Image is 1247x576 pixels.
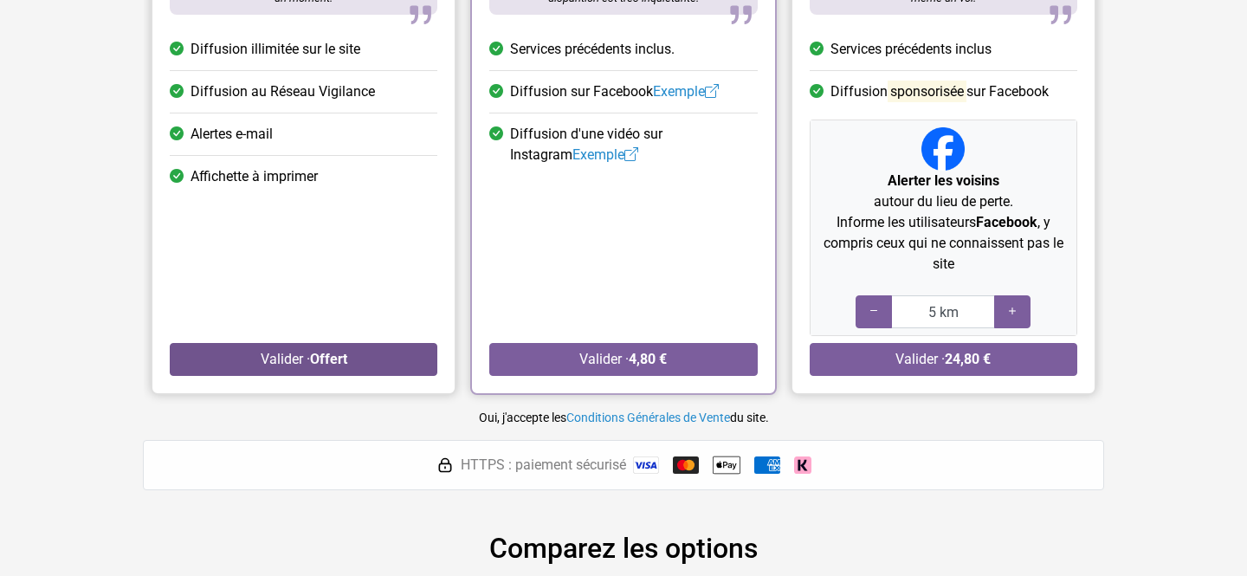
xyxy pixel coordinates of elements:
[510,124,757,165] span: Diffusion d'une vidéo sur Instagram
[572,146,638,163] a: Exemple
[436,456,454,474] img: HTTPS : paiement sécurisé
[170,343,437,376] button: Valider ·Offert
[673,456,699,474] img: Mastercard
[191,81,375,102] span: Diffusion au Réseau Vigilance
[653,83,719,100] a: Exemple
[794,456,811,474] img: Klarna
[817,171,1069,212] p: autour du lieu de perte.
[479,411,769,424] small: Oui, j'accepte les du site.
[810,343,1077,376] button: Valider ·24,80 €
[888,81,966,102] mark: sponsorisée
[143,532,1104,565] h2: Comparez les options
[191,124,273,145] span: Alertes e-mail
[566,411,730,424] a: Conditions Générales de Vente
[633,456,659,474] img: Visa
[830,81,1049,102] span: Diffusion sur Facebook
[754,456,780,474] img: American Express
[489,343,757,376] button: Valider ·4,80 €
[713,451,740,479] img: Apple Pay
[976,214,1037,230] strong: Facebook
[888,172,999,189] strong: Alerter les voisins
[191,39,360,60] span: Diffusion illimitée sur le site
[945,351,991,367] strong: 24,80 €
[817,212,1069,275] p: Informe les utilisateurs , y compris ceux qui ne connaissent pas le site
[510,81,719,102] span: Diffusion sur Facebook
[191,166,318,187] span: Affichette à imprimer
[461,455,626,476] span: HTTPS : paiement sécurisé
[310,351,347,367] strong: Offert
[629,351,667,367] strong: 4,80 €
[510,39,675,60] span: Services précédents inclus.
[830,39,992,60] span: Services précédents inclus
[921,127,965,171] img: Facebook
